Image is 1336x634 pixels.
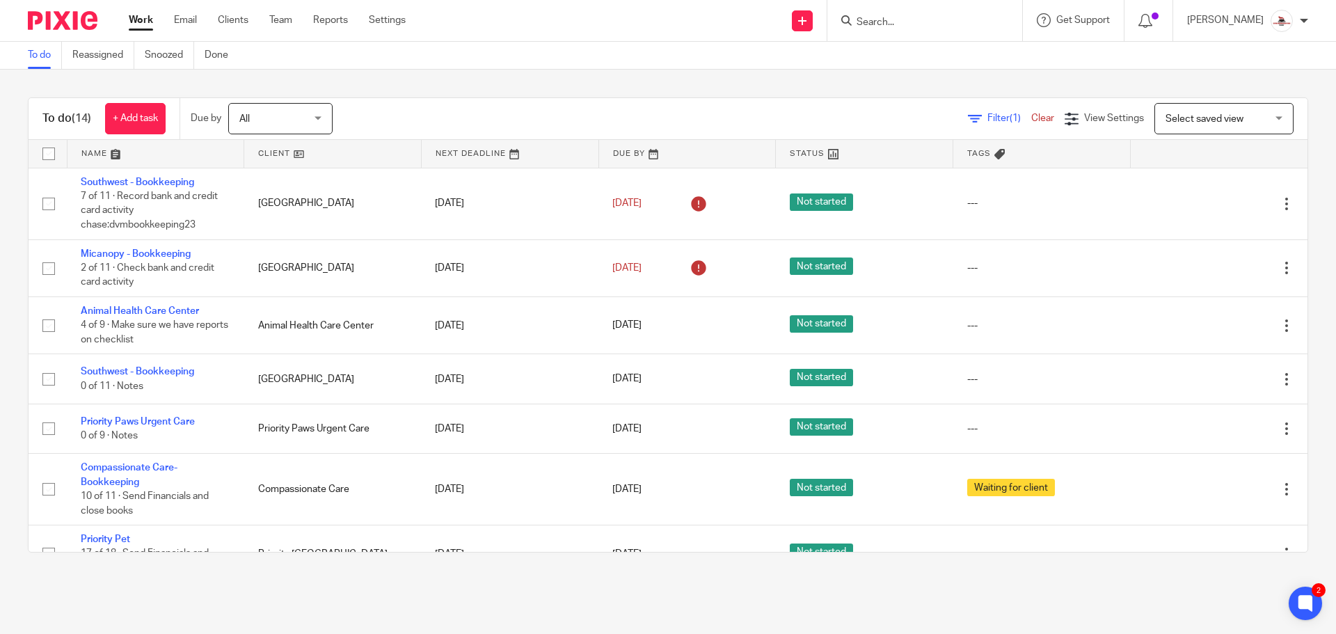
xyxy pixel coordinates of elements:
a: To do [28,42,62,69]
td: Animal Health Care Center [244,297,422,354]
a: Done [205,42,239,69]
td: Compassionate Care [244,454,422,525]
span: [DATE] [612,549,642,559]
td: [DATE] [421,239,598,296]
a: Southwest - Bookkeeping [81,177,194,187]
div: --- [967,319,1117,333]
span: Not started [790,315,853,333]
a: Southwest - Bookkeeping [81,367,194,377]
span: Not started [790,257,853,275]
a: Animal Health Care Center [81,306,199,316]
span: Get Support [1056,15,1110,25]
span: (1) [1010,113,1021,123]
div: 2 [1312,583,1326,597]
a: Clients [218,13,248,27]
a: Priority Paws Urgent Care [81,417,195,427]
div: --- [967,422,1117,436]
td: [DATE] [421,168,598,239]
td: [DATE] [421,297,598,354]
a: Reports [313,13,348,27]
span: [DATE] [612,374,642,384]
div: --- [967,547,1117,561]
a: + Add task [105,103,166,134]
span: 17 of 18 · Send Financials and close books [81,549,209,573]
span: Not started [790,544,853,561]
td: Priority Paws Urgent Care [244,404,422,453]
td: [DATE] [421,354,598,404]
a: Team [269,13,292,27]
span: All [239,114,250,124]
a: Priority Pet [81,534,130,544]
a: Micanopy - Bookkeeping [81,249,191,259]
span: Not started [790,418,853,436]
span: [DATE] [612,263,642,273]
span: 0 of 9 · Notes [81,431,138,441]
a: Email [174,13,197,27]
span: Filter [987,113,1031,123]
td: [GEOGRAPHIC_DATA] [244,239,422,296]
div: --- [967,196,1117,210]
a: Snoozed [145,42,194,69]
td: [DATE] [421,525,598,583]
p: [PERSON_NAME] [1187,13,1264,27]
a: Settings [369,13,406,27]
img: EtsyProfilePhoto.jpg [1271,10,1293,32]
span: [DATE] [612,484,642,494]
span: Tags [967,150,991,157]
span: Not started [790,193,853,211]
td: [DATE] [421,454,598,525]
input: Search [855,17,980,29]
td: [DATE] [421,404,598,453]
td: Priority [GEOGRAPHIC_DATA] [244,525,422,583]
span: Not started [790,479,853,496]
p: Due by [191,111,221,125]
a: Clear [1031,113,1054,123]
h1: To do [42,111,91,126]
span: [DATE] [612,424,642,434]
span: Waiting for client [967,479,1055,496]
a: Reassigned [72,42,134,69]
td: [GEOGRAPHIC_DATA] [244,354,422,404]
span: [DATE] [612,321,642,331]
span: (14) [72,113,91,124]
span: 7 of 11 · Record bank and credit card activity chase:dvmbookkeeping23 [81,191,218,230]
span: 4 of 9 · Make sure we have reports on checklist [81,321,228,345]
span: 0 of 11 · Notes [81,381,143,391]
span: 10 of 11 · Send Financials and close books [81,491,209,516]
img: Pixie [28,11,97,30]
div: --- [967,372,1117,386]
span: Not started [790,369,853,386]
span: Select saved view [1166,114,1243,124]
td: [GEOGRAPHIC_DATA] [244,168,422,239]
span: 2 of 11 · Check bank and credit card activity [81,263,214,287]
div: --- [967,261,1117,275]
span: [DATE] [612,198,642,208]
a: Work [129,13,153,27]
span: View Settings [1084,113,1144,123]
a: Compassionate Care-Bookkeeping [81,463,177,486]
